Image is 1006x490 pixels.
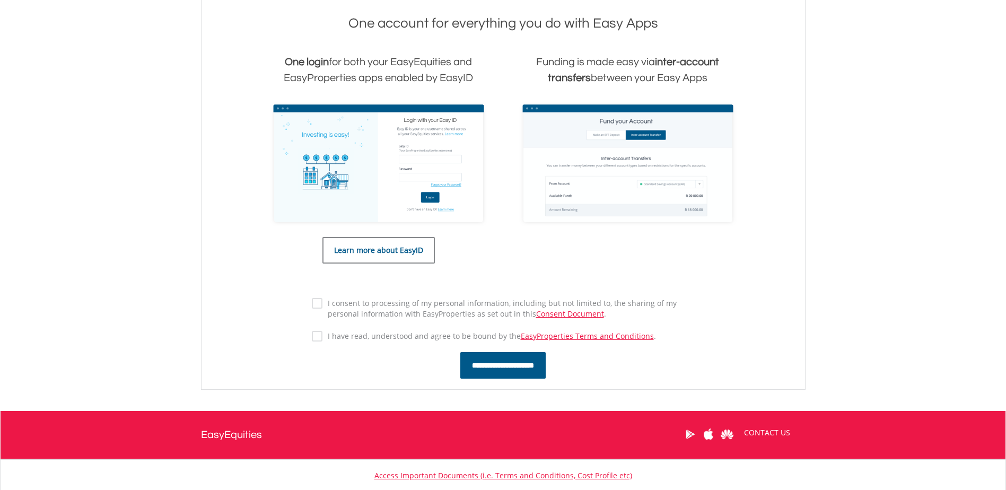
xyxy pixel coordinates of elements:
[699,418,718,451] a: Apple
[519,102,737,226] img: Inter-account transfers and EasyFX screen shot
[322,331,656,342] label: I have read, understood and agree to be bound by the .
[374,470,632,480] a: Access Important Documents (i.e. Terms and Conditions, Cost Profile etc)
[521,331,654,341] a: EasyProperties Terms and Conditions
[322,298,695,319] label: I consent to processing of my personal information, including but not limited to, the sharing of ...
[270,102,487,226] img: The EasyID login screen
[718,418,737,451] a: Huawei
[737,418,798,448] a: CONTACT US
[270,54,487,86] h2: for both your EasyEquities and EasyProperties apps enabled by EasyID
[519,54,737,86] h2: Funding is made easy via between your Easy Apps
[201,411,262,459] a: EasyEquities
[322,237,435,264] a: Learn more about EasyID
[536,309,604,319] a: Consent Document
[204,14,802,33] h1: One account for everything you do with Easy Apps
[285,57,329,67] b: One login
[681,418,699,451] a: Google Play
